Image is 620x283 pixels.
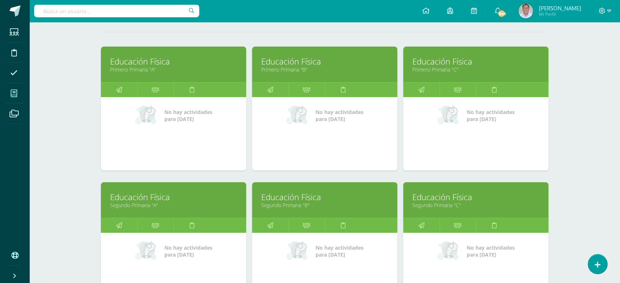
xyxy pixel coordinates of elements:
a: Primero Primaria "A" [110,66,237,73]
img: e0a79cb39523d0d5c7600c44975e145b.png [518,4,533,18]
span: No hay actividades para [DATE] [316,244,364,258]
a: Segundo Primaria "C" [412,202,539,209]
a: Educación Física [412,191,539,203]
span: 845 [497,10,506,18]
span: No hay actividades para [DATE] [467,109,515,122]
input: Busca un usuario... [34,5,199,17]
span: No hay actividades para [DATE] [467,244,515,258]
span: Mi Perfil [539,11,581,17]
span: No hay actividades para [DATE] [164,244,212,258]
span: No hay actividades para [DATE] [164,109,212,122]
a: Primero Primaria "B" [261,66,388,73]
img: no_activities_small.png [135,104,159,126]
a: Educación Física [412,56,539,67]
img: no_activities_small.png [286,104,310,126]
a: Educación Física [110,191,237,203]
img: no_activities_small.png [135,240,159,262]
a: Segundo Primaria "A" [110,202,237,209]
a: Educación Física [261,56,388,67]
a: Educación Física [110,56,237,67]
img: no_activities_small.png [437,240,462,262]
img: no_activities_small.png [286,240,310,262]
a: Educación Física [261,191,388,203]
a: Primero Primaria "C" [412,66,539,73]
span: [PERSON_NAME] [539,4,581,12]
a: Segundo Primaria "B" [261,202,388,209]
span: No hay actividades para [DATE] [316,109,364,122]
img: no_activities_small.png [437,104,462,126]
